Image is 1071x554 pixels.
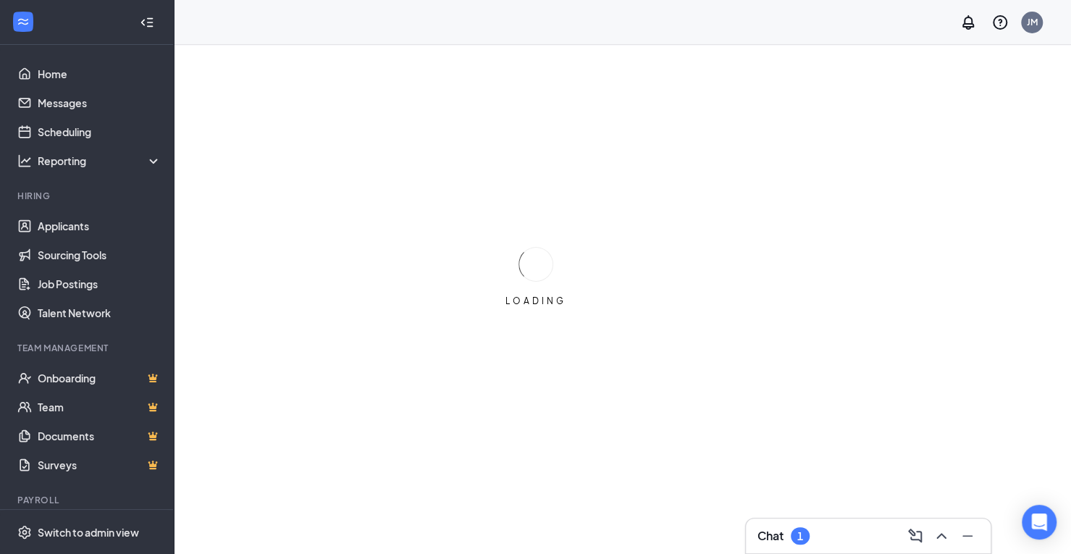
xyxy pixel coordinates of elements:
a: Job Postings [38,269,161,298]
svg: Settings [17,525,32,540]
svg: Minimize [959,527,976,545]
svg: WorkstreamLogo [16,14,30,29]
svg: Collapse [140,15,154,30]
a: Messages [38,88,161,117]
a: Home [38,59,161,88]
div: Hiring [17,190,159,202]
div: JM [1027,16,1038,28]
button: Minimize [956,524,979,547]
a: Applicants [38,211,161,240]
a: SurveysCrown [38,450,161,479]
a: TeamCrown [38,393,161,421]
button: ComposeMessage [904,524,927,547]
h3: Chat [757,528,784,544]
button: ChevronUp [930,524,953,547]
div: Reporting [38,154,162,168]
a: OnboardingCrown [38,364,161,393]
svg: Notifications [959,14,977,31]
a: Scheduling [38,117,161,146]
svg: ComposeMessage [907,527,924,545]
a: DocumentsCrown [38,421,161,450]
div: Team Management [17,342,159,354]
svg: ChevronUp [933,527,950,545]
svg: QuestionInfo [991,14,1009,31]
div: 1 [797,530,803,542]
div: Payroll [17,494,159,506]
div: LOADING [500,295,572,307]
div: Open Intercom Messenger [1022,505,1057,540]
a: Sourcing Tools [38,240,161,269]
svg: Analysis [17,154,32,168]
div: Switch to admin view [38,525,139,540]
a: Talent Network [38,298,161,327]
